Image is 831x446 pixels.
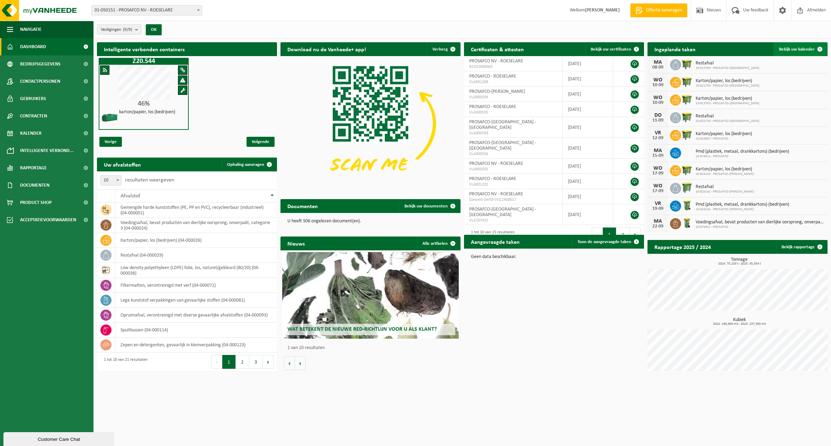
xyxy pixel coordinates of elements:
span: Bekijk uw documenten [404,204,448,208]
h2: Aangevraagde taken [464,235,527,248]
span: Karton/papier, los (bedrijven) [696,167,754,172]
div: WO [651,183,665,189]
h2: Rapportage 2025 / 2024 [647,240,718,253]
a: Bekijk uw certificaten [585,42,643,56]
td: karton/papier, los (bedrijven) (04-000026) [115,233,277,248]
p: 1 van 10 resultaten [287,346,457,350]
img: Download de VHEPlus App [280,56,461,191]
span: VLA900593 [469,131,557,136]
count: (9/9) [123,27,132,32]
img: WB-1100-HPE-GN-51 [681,111,693,123]
div: VR [651,201,665,206]
a: Bekijk uw kalender [774,42,827,56]
span: Contracten [20,107,47,125]
span: PROSAFCO-[GEOGRAPHIC_DATA] - [GEOGRAPHIC_DATA] [469,119,536,130]
span: Karton/papier, los (bedrijven) [696,131,752,137]
div: MA [651,60,665,65]
span: VLA900596 [469,151,557,157]
h3: Tonnage [651,257,828,266]
div: 15-09 [651,153,665,158]
td: [DATE] [563,117,613,138]
span: 10-824142 - PROSAFCO-[PERSON_NAME] [696,172,754,176]
div: 10-09 [651,83,665,88]
span: VLA900594 [469,95,557,100]
span: Product Shop [20,194,52,211]
img: WB-1100-HPE-GN-51 [681,129,693,141]
span: 2024: 196,600 m3 - 2025: 137,550 m3 [651,322,828,326]
div: 12-09 [651,136,665,141]
img: WB-1100-HPE-GN-51 [681,76,693,88]
td: opruimafval, verontreinigd met diverse gevaarlijke afvalstoffen (04-000093) [115,308,277,323]
td: [DATE] [563,56,613,71]
span: Bekijk uw kalender [779,47,815,52]
label: resultaten weergeven [125,177,174,183]
span: Karton/papier, los (bedrijven) [696,96,759,101]
td: gemengde harde kunststoffen (PE, PP en PVC), recycleerbaar (industrieel) (04-000001) [115,203,277,218]
div: 17-09 [651,189,665,194]
img: WB-1100-HPE-GN-50 [681,93,693,105]
span: Contactpersonen [20,73,60,90]
img: HK-XZ-20-GN-00 [101,109,118,126]
button: Vestigingen(9/9) [97,24,142,35]
button: 1 [222,355,236,369]
div: 1 tot 10 van 21 resultaten [100,354,148,369]
div: WO [651,77,665,83]
span: Acceptatievoorwaarden [20,211,76,229]
a: Toon de aangevraagde taken [572,235,643,249]
h4: karton/papier, los (bedrijven) [119,110,175,115]
button: Volgende [295,356,306,370]
a: Bekijk uw documenten [399,199,460,213]
span: Restafval [696,184,754,190]
h2: Certificaten & attesten [464,42,531,56]
span: VLA001201 [469,182,557,187]
img: WB-1100-HPE-GN-50 [681,164,693,176]
img: WB-0770-HPE-GN-50 [681,182,693,194]
span: Bekijk uw certificaten [591,47,631,52]
span: Intelligente verbond... [20,142,74,159]
button: Verberg [427,42,460,56]
td: voedingsafval, bevat producten van dierlijke oorsprong, onverpakt, categorie 3 (04-000024) [115,218,277,233]
a: Ophaling aanvragen [222,158,276,171]
button: OK [146,24,162,35]
span: PROSAFCO-[PERSON_NAME] [469,89,525,94]
h2: Intelligente verbonden containers [97,42,277,56]
span: 10-874911 - PROSAFCO [696,225,824,229]
span: Restafval [696,61,759,66]
span: RED25006965 [469,64,557,70]
button: Previous [211,355,222,369]
h2: Nieuws [280,237,312,250]
td: spuitbussen (04-000114) [115,323,277,338]
span: Dashboard [20,38,46,55]
span: Rapportage [20,159,47,177]
div: 1 tot 10 van 15 resultaten [467,227,515,242]
a: Wat betekent de nieuwe RED-richtlijn voor u als klant? [282,252,459,339]
button: 2 [236,355,249,369]
span: PROSAFCO NV - ROESELARE [469,59,523,64]
span: 10-874911 - PROSAFCO [696,154,789,159]
a: Offerte aanvragen [630,3,687,17]
div: 17-09 [651,171,665,176]
td: [DATE] [563,159,613,174]
div: 11-09 [651,118,665,123]
span: 01-050151 - PROSAFCO NV - ROESELARE [91,5,202,16]
span: Vestigingen [101,25,132,35]
span: Volgende [247,137,275,147]
p: U heeft 506 ongelezen document(en). [287,219,454,224]
td: lege kunststof verpakkingen van gevaarlijke stoffen (04-000081) [115,293,277,308]
h3: Kubiek [651,318,828,326]
td: [DATE] [563,138,613,159]
div: 22-09 [651,224,665,229]
div: 08-09 [651,65,665,70]
span: 10-824142 - PROSAFCO-[PERSON_NAME] [696,207,789,212]
span: Vorige [99,137,122,147]
h2: Documenten [280,199,325,213]
span: Afvalstof [120,193,140,199]
td: [DATE] [563,174,613,189]
button: Next [263,355,274,369]
div: DO [651,113,665,118]
button: 3 [249,355,263,369]
span: VLA900595 [469,110,557,115]
button: 2 [616,228,630,241]
a: Bekijk rapportage [776,240,827,254]
span: 10-913763 - PROSAFCO-[GEOGRAPHIC_DATA] [696,101,759,106]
